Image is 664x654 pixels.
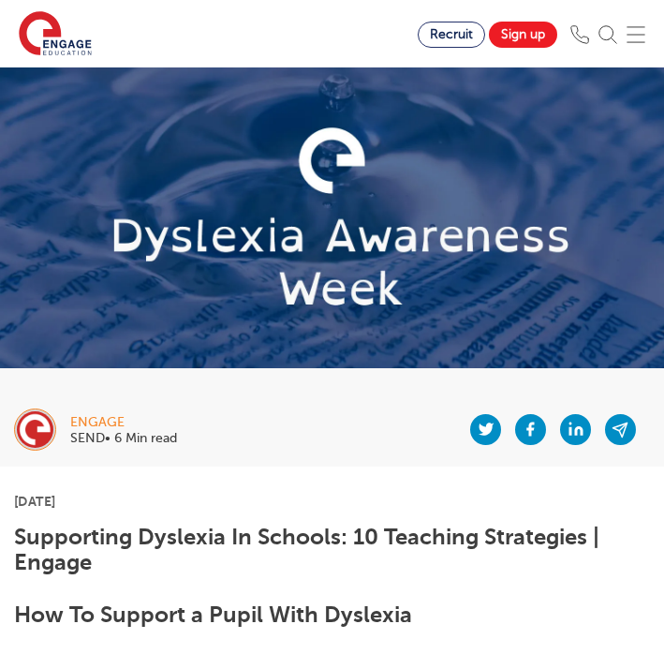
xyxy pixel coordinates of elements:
a: Recruit [418,22,485,48]
img: Search [598,25,617,44]
b: How To Support a Pupil With Dyslexia [14,602,412,628]
img: Mobile Menu [627,25,645,44]
a: Sign up [489,22,557,48]
p: SEND• 6 Min read [70,432,177,445]
h1: Supporting Dyslexia In Schools: 10 Teaching Strategies | Engage [14,525,650,574]
img: Engage Education [19,11,92,58]
img: Phone [570,25,589,44]
span: Recruit [430,27,473,41]
div: engage [70,416,177,429]
p: [DATE] [14,495,650,508]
